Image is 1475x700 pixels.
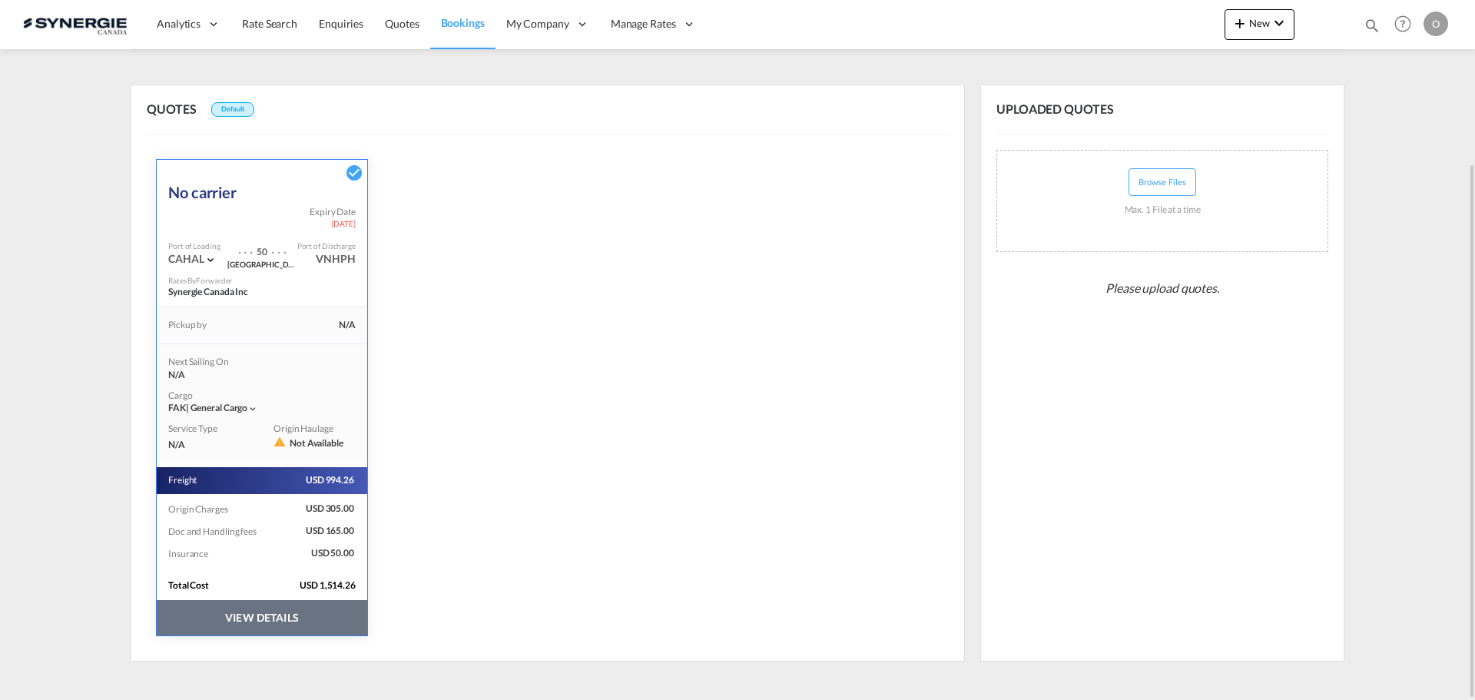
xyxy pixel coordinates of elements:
md-icon: icon-magnify [1364,17,1381,34]
span: Quotes [385,17,419,30]
span: USD 165.00 [280,525,356,538]
md-icon: icon-alert [273,436,286,448]
span: Rate Search [242,17,297,30]
img: 1f56c880d42311ef80fc7dca854c8e59.png [23,7,127,41]
span: USD 50.00 [280,547,356,560]
button: Browse Files [1129,168,1196,196]
div: N/A [339,319,356,332]
div: Help [1390,11,1424,38]
md-icon: icon-chevron-down [247,403,258,414]
md-icon: icon-chevron-down [1270,14,1288,32]
span: Insurance [168,548,210,559]
span: My Company [506,16,569,32]
div: O [1424,12,1448,36]
span: Freight [168,474,198,487]
div: general cargo [168,402,247,415]
div: Not Available [273,436,356,452]
button: VIEW DETAILS [157,600,367,635]
div: Port of Discharge [297,241,356,251]
span: Enquiries [319,17,363,30]
span: [DATE] [332,218,356,229]
md-icon: icon-chevron-down [204,254,217,266]
div: Next Sailing On [168,356,250,369]
span: Forwarder [196,276,232,285]
div: Port of Loading [168,241,220,251]
span: N/A [168,439,185,452]
span: Please upload quotes. [1099,274,1225,303]
span: Bookings [441,16,485,29]
div: Max. 1 File at a time [1125,196,1201,224]
button: icon-plus 400-fgNewicon-chevron-down [1225,9,1294,40]
span: QUOTES [147,101,207,116]
div: No carrier [168,168,237,206]
div: Total Cost [168,579,283,592]
span: Doc and Handling fees [168,526,258,537]
span: Expiry Date [310,206,356,219]
div: CAHAL [168,251,217,267]
div: Service Type [168,423,230,436]
div: N/A [168,369,250,382]
span: USD 994.26 [280,474,356,487]
div: VNHPH [316,251,356,267]
div: Origin Haulage [273,423,356,436]
md-icon: icon-checkbox-marked-circle [345,164,363,182]
span: Pickup G9T Port of OriginCAMTRPort of LoadingCAHAL [204,252,217,265]
div: Pickup by [168,319,207,332]
div: Synergie Canada Inc [168,286,322,299]
div: icon-magnify [1364,17,1381,40]
div: via Port singapore [227,259,297,269]
div: . . . [271,237,287,259]
span: UPLOADED QUOTES [996,101,1125,118]
span: New [1231,17,1288,29]
span: Origin Charges [168,503,230,515]
body: Editor, editor2 [15,15,351,32]
span: USD 1,514.26 [300,579,367,592]
span: Manage Rates [611,16,676,32]
span: FAK [168,402,191,413]
span: | [186,402,189,413]
div: Cargo [168,390,356,403]
md-icon: icon-plus 400-fg [1231,14,1249,32]
span: Analytics [157,16,201,32]
span: USD 305.00 [280,503,356,516]
div: Default [211,102,254,117]
div: . . . [238,237,254,259]
span: Help [1390,11,1416,37]
div: Rates By [168,275,232,286]
div: Transit Time 50 [253,237,271,259]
